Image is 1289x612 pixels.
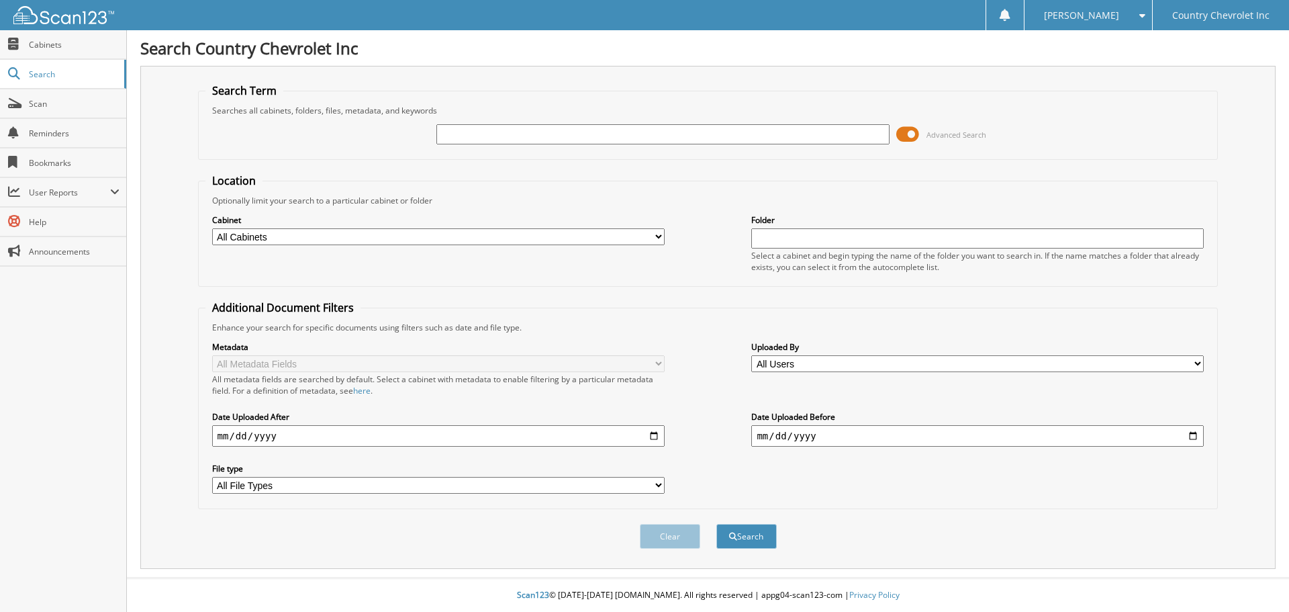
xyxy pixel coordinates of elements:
a: here [353,385,371,396]
label: Date Uploaded After [212,411,665,423]
span: Announcements [29,246,120,257]
div: Searches all cabinets, folders, files, metadata, and keywords [205,105,1211,116]
span: Reminders [29,128,120,139]
div: All metadata fields are searched by default. Select a cabinet with metadata to enable filtering b... [212,374,665,396]
label: Date Uploaded Before [751,411,1204,423]
button: Clear [640,524,700,549]
legend: Location [205,173,262,188]
label: File type [212,463,665,474]
input: start [212,425,665,447]
span: Scan123 [517,589,549,601]
label: Folder [751,214,1204,226]
label: Metadata [212,341,665,353]
img: scan123-logo-white.svg [13,6,114,24]
span: Cabinets [29,39,120,50]
div: Optionally limit your search to a particular cabinet or folder [205,195,1211,206]
span: Scan [29,98,120,110]
span: Search [29,69,117,80]
label: Cabinet [212,214,665,226]
button: Search [716,524,777,549]
span: Country Chevrolet Inc [1172,11,1270,19]
input: end [751,425,1204,447]
label: Uploaded By [751,341,1204,353]
span: Advanced Search [926,130,986,140]
h1: Search Country Chevrolet Inc [140,37,1276,59]
legend: Additional Document Filters [205,300,361,315]
span: User Reports [29,187,110,198]
span: Bookmarks [29,157,120,169]
div: © [DATE]-[DATE] [DOMAIN_NAME]. All rights reserved | appg04-scan123-com | [127,579,1289,612]
div: Enhance your search for specific documents using filters such as date and file type. [205,322,1211,333]
a: Privacy Policy [849,589,900,601]
span: Help [29,216,120,228]
legend: Search Term [205,83,283,98]
div: Select a cabinet and begin typing the name of the folder you want to search in. If the name match... [751,250,1204,273]
span: [PERSON_NAME] [1044,11,1119,19]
